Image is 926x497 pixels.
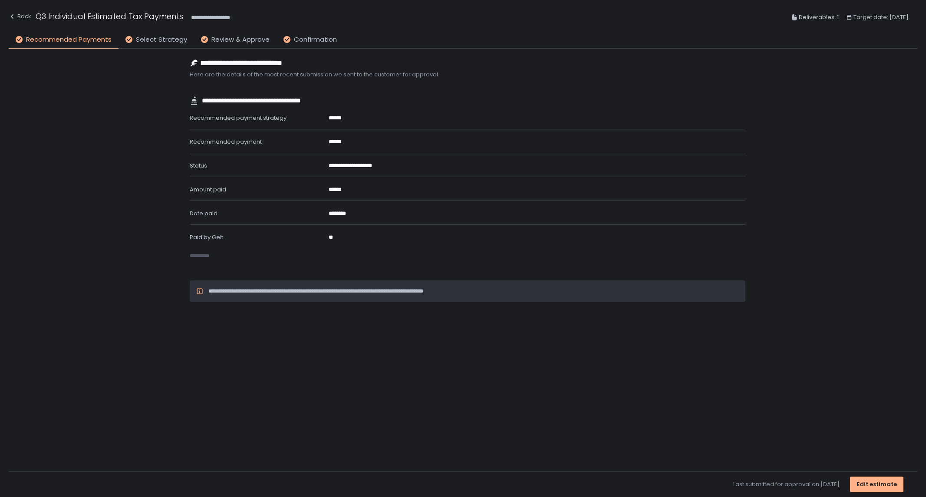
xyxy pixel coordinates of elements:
[294,35,337,45] span: Confirmation
[733,481,840,488] span: Last submitted for approval on [DATE]
[854,12,909,23] span: Target date: [DATE]
[190,71,745,79] span: Here are the details of the most recent submission we sent to the customer for approval.
[190,138,262,146] span: Recommended payment
[9,11,31,22] div: Back
[190,185,226,194] span: Amount paid
[190,233,223,241] span: Paid by Gelt
[850,477,903,492] button: Edit estimate
[211,35,270,45] span: Review & Approve
[190,114,287,122] span: Recommended payment strategy
[190,161,207,170] span: Status
[9,10,31,25] button: Back
[36,10,183,22] h1: Q3 Individual Estimated Tax Payments
[857,481,897,488] div: Edit estimate
[26,35,112,45] span: Recommended Payments
[799,12,839,23] span: Deliverables: 1
[136,35,187,45] span: Select Strategy
[190,209,217,217] span: Date paid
